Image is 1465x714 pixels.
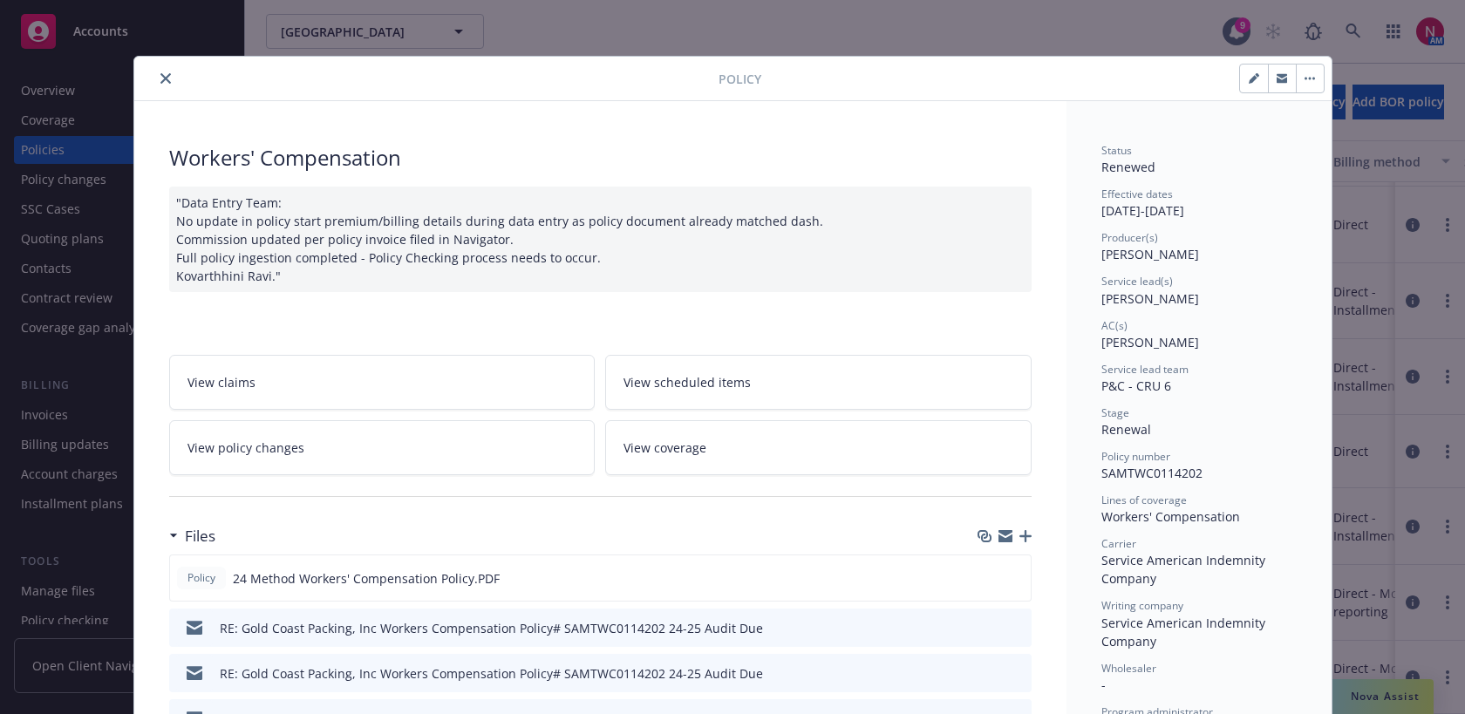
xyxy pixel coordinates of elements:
h3: Files [185,525,215,547]
span: - [1101,677,1106,693]
span: View policy changes [187,439,304,457]
span: Writing company [1101,598,1183,613]
a: View scheduled items [605,355,1032,410]
span: Policy [184,570,219,586]
span: Service American Indemnity Company [1101,615,1269,649]
span: [PERSON_NAME] [1101,290,1199,307]
span: Producer(s) [1101,230,1158,245]
button: close [155,68,176,89]
span: Policy [719,70,761,88]
button: preview file [1009,664,1025,683]
span: Service lead team [1101,362,1189,377]
span: SAMTWC0114202 [1101,465,1203,481]
span: Service American Indemnity Company [1101,552,1269,587]
span: Renewal [1101,421,1151,438]
a: View coverage [605,420,1032,475]
div: "Data Entry Team: No update in policy start premium/billing details during data entry as policy d... [169,187,1032,292]
span: Service lead(s) [1101,274,1173,289]
span: Carrier [1101,536,1136,551]
span: View scheduled items [623,373,751,391]
span: Lines of coverage [1101,493,1187,507]
div: RE: Gold Coast Packing, Inc Workers Compensation Policy# SAMTWC0114202 24-25 Audit Due [220,664,763,683]
span: Policy number [1101,449,1170,464]
div: Workers' Compensation [169,143,1032,173]
span: 24 Method Workers' Compensation Policy.PDF [233,569,500,588]
span: Status [1101,143,1132,158]
span: Renewed [1101,159,1155,175]
span: Stage [1101,405,1129,420]
span: [PERSON_NAME] [1101,246,1199,262]
span: [PERSON_NAME] [1101,334,1199,350]
span: Effective dates [1101,187,1173,201]
a: View policy changes [169,420,596,475]
button: download file [981,619,995,637]
div: Workers' Compensation [1101,507,1297,526]
button: preview file [1008,569,1024,588]
span: View coverage [623,439,706,457]
span: View claims [187,373,256,391]
button: preview file [1009,619,1025,637]
button: download file [980,569,994,588]
div: Files [169,525,215,547]
span: Wholesaler [1101,661,1156,676]
a: View claims [169,355,596,410]
span: AC(s) [1101,318,1128,333]
span: P&C - CRU 6 [1101,377,1171,394]
div: [DATE] - [DATE] [1101,187,1297,220]
button: download file [981,664,995,683]
div: RE: Gold Coast Packing, Inc Workers Compensation Policy# SAMTWC0114202 24-25 Audit Due [220,619,763,637]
